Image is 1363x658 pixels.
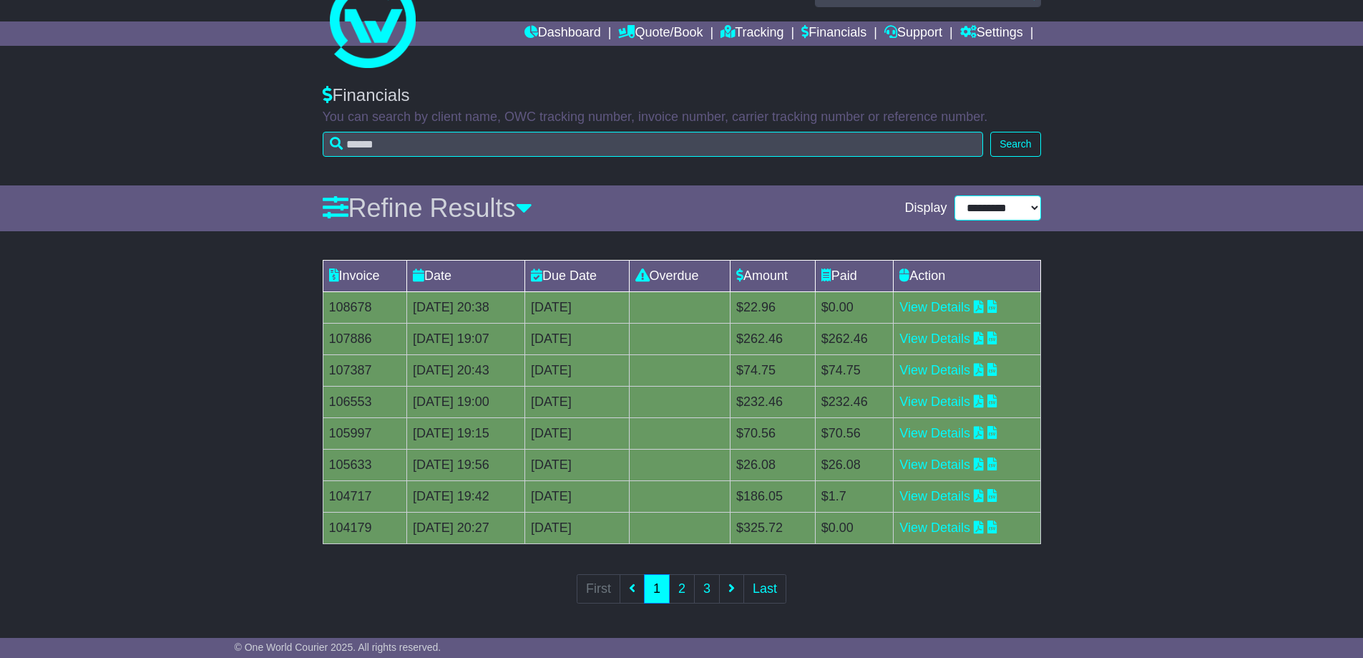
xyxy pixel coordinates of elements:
td: $186.05 [731,480,816,512]
td: Date [406,260,524,291]
td: Invoice [323,260,406,291]
a: Dashboard [524,21,601,46]
a: Last [743,574,786,604]
td: Action [894,260,1040,291]
a: Quote/Book [618,21,703,46]
a: Tracking [720,21,783,46]
a: View Details [899,489,970,503]
td: $70.56 [731,417,816,449]
td: [DATE] 20:27 [406,512,524,543]
td: 104717 [323,480,406,512]
td: 105997 [323,417,406,449]
td: $74.75 [731,354,816,386]
td: 105633 [323,449,406,480]
div: Financials [323,85,1041,106]
td: Paid [815,260,894,291]
td: [DATE] [525,354,629,386]
a: View Details [899,521,970,535]
td: [DATE] [525,417,629,449]
td: Overdue [629,260,730,291]
td: [DATE] [525,449,629,480]
td: [DATE] [525,512,629,543]
td: [DATE] [525,386,629,417]
span: Display [904,200,947,216]
button: Search [990,132,1040,157]
td: [DATE] 20:38 [406,291,524,323]
td: Amount [731,260,816,291]
td: $0.00 [815,291,894,323]
td: [DATE] 19:15 [406,417,524,449]
a: Refine Results [323,193,532,223]
a: 3 [694,574,720,604]
a: View Details [899,300,970,314]
td: 107387 [323,354,406,386]
td: 107886 [323,323,406,354]
td: $232.46 [731,386,816,417]
td: Due Date [525,260,629,291]
a: View Details [899,458,970,472]
td: [DATE] [525,291,629,323]
a: Financials [801,21,866,46]
td: $325.72 [731,512,816,543]
td: $22.96 [731,291,816,323]
td: [DATE] [525,323,629,354]
td: [DATE] 19:07 [406,323,524,354]
td: 104179 [323,512,406,543]
td: [DATE] 19:00 [406,386,524,417]
a: View Details [899,395,970,409]
td: [DATE] 19:42 [406,480,524,512]
a: 2 [669,574,695,604]
td: [DATE] 19:56 [406,449,524,480]
td: [DATE] [525,480,629,512]
td: $26.08 [731,449,816,480]
p: You can search by client name, OWC tracking number, invoice number, carrier tracking number or re... [323,110,1041,125]
td: $0.00 [815,512,894,543]
a: 1 [644,574,670,604]
td: 108678 [323,291,406,323]
td: [DATE] 20:43 [406,354,524,386]
a: View Details [899,363,970,377]
td: $74.75 [815,354,894,386]
a: View Details [899,332,970,346]
td: 106553 [323,386,406,417]
a: View Details [899,426,970,440]
td: $70.56 [815,417,894,449]
td: $1.7 [815,480,894,512]
span: © One World Courier 2025. All rights reserved. [235,642,441,653]
a: Support [884,21,942,46]
td: $262.46 [731,323,816,354]
td: $26.08 [815,449,894,480]
a: Settings [960,21,1023,46]
td: $262.46 [815,323,894,354]
td: $232.46 [815,386,894,417]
